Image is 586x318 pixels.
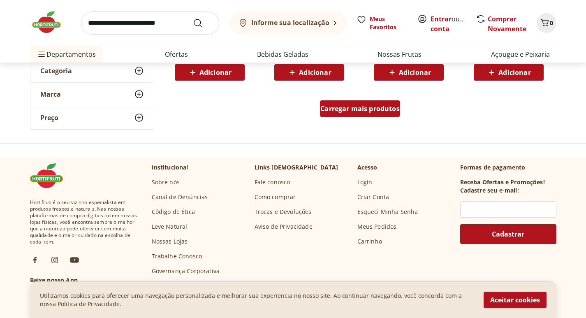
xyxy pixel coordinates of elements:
[152,193,208,201] a: Canal de Denúncias
[165,49,188,59] a: Ofertas
[40,292,474,308] p: Utilizamos cookies para oferecer uma navegação personalizada e melhorar sua experiencia no nosso ...
[255,163,338,172] p: Links [DEMOGRAPHIC_DATA]
[152,252,202,260] a: Trabalhe Conosco
[257,49,308,59] a: Bebidas Geladas
[40,90,61,98] span: Marca
[357,237,382,246] a: Carrinho
[320,105,400,112] span: Carregar mais produtos
[491,49,550,59] a: Açougue e Peixaria
[30,83,154,106] button: Marca
[431,14,452,23] a: Entrar
[37,44,96,64] span: Departamentos
[30,163,71,188] img: Hortifruti
[460,178,545,186] h3: Receba Ofertas e Promoções!
[50,255,60,265] img: ig
[357,15,408,31] a: Meus Favoritos
[30,276,139,284] h3: Baixe nosso App
[255,193,296,201] a: Como comprar
[255,178,290,186] a: Fale conosco
[550,19,553,27] span: 0
[30,255,40,265] img: fb
[357,163,378,172] p: Acesso
[152,163,188,172] p: Institucional
[378,49,422,59] a: Nossas Frutas
[255,223,313,231] a: Aviso de Privacidade
[431,14,467,34] span: ou
[152,223,188,231] a: Leve Natural
[193,18,213,28] button: Submit Search
[460,163,556,172] p: Formas de pagamento
[229,12,347,35] button: Informe sua localização
[152,178,180,186] a: Sobre nós
[431,14,476,33] a: Criar conta
[357,193,389,201] a: Criar Conta
[399,69,431,76] span: Adicionar
[370,15,408,31] span: Meus Favoritos
[175,64,245,81] button: Adicionar
[537,13,556,33] button: Carrinho
[320,100,400,120] a: Carregar mais produtos
[30,59,154,82] button: Categoria
[152,208,195,216] a: Código de Ética
[274,64,344,81] button: Adicionar
[474,64,544,81] button: Adicionar
[299,69,331,76] span: Adicionar
[492,231,524,237] span: Cadastrar
[40,67,72,75] span: Categoria
[30,199,139,245] span: Hortifruti é o seu vizinho especialista em produtos frescos e naturais. Nas nossas plataformas de...
[152,237,188,246] a: Nossas Lojas
[69,255,79,265] img: ytb
[357,208,418,216] a: Esqueci Minha Senha
[30,106,154,129] button: Preço
[30,10,71,35] img: Hortifruti
[460,186,519,195] h3: Cadastre seu e-mail:
[40,114,58,122] span: Preço
[81,12,219,35] input: search
[37,44,46,64] button: Menu
[484,292,547,308] button: Aceitar cookies
[498,69,530,76] span: Adicionar
[357,223,397,231] a: Meus Pedidos
[460,224,556,244] button: Cadastrar
[374,64,444,81] button: Adicionar
[488,14,526,33] a: Comprar Novamente
[152,267,220,275] a: Governança Corporativa
[199,69,232,76] span: Adicionar
[357,178,373,186] a: Login
[251,18,329,27] b: Informe sua localização
[255,208,312,216] a: Trocas e Devoluções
